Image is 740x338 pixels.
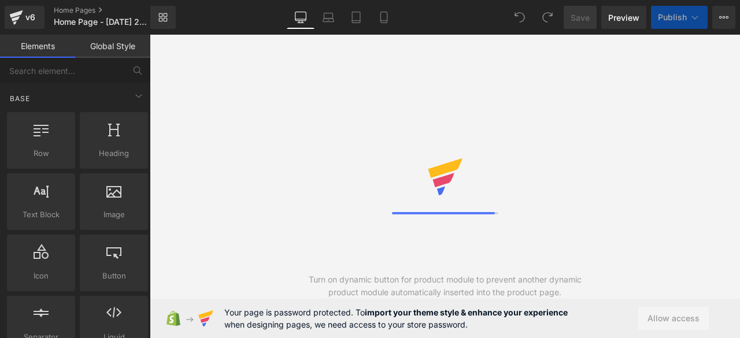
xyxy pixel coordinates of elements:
[658,13,687,22] span: Publish
[365,307,568,317] strong: import your theme style & enhance your experience
[508,6,531,29] button: Undo
[638,307,709,330] button: Allow access
[224,306,568,330] span: Your page is password protected. To when designing pages, we need access to your store password.
[83,209,145,221] span: Image
[9,93,31,104] span: Base
[536,6,559,29] button: Redo
[287,6,314,29] a: Desktop
[342,6,370,29] a: Tablet
[10,270,72,282] span: Icon
[314,6,342,29] a: Laptop
[54,17,147,27] span: Home Page - [DATE] 20:59:57
[571,12,590,24] span: Save
[10,209,72,221] span: Text Block
[23,10,38,25] div: v6
[297,273,593,299] div: Turn on dynamic button for product module to prevent another dynamic product module automatically...
[83,270,145,282] span: Button
[10,147,72,159] span: Row
[150,6,176,29] a: New Library
[54,6,169,15] a: Home Pages
[601,6,646,29] a: Preview
[712,6,735,29] button: More
[5,6,45,29] a: v6
[608,12,639,24] span: Preview
[75,35,150,58] a: Global Style
[83,147,145,159] span: Heading
[651,6,708,29] button: Publish
[370,6,398,29] a: Mobile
